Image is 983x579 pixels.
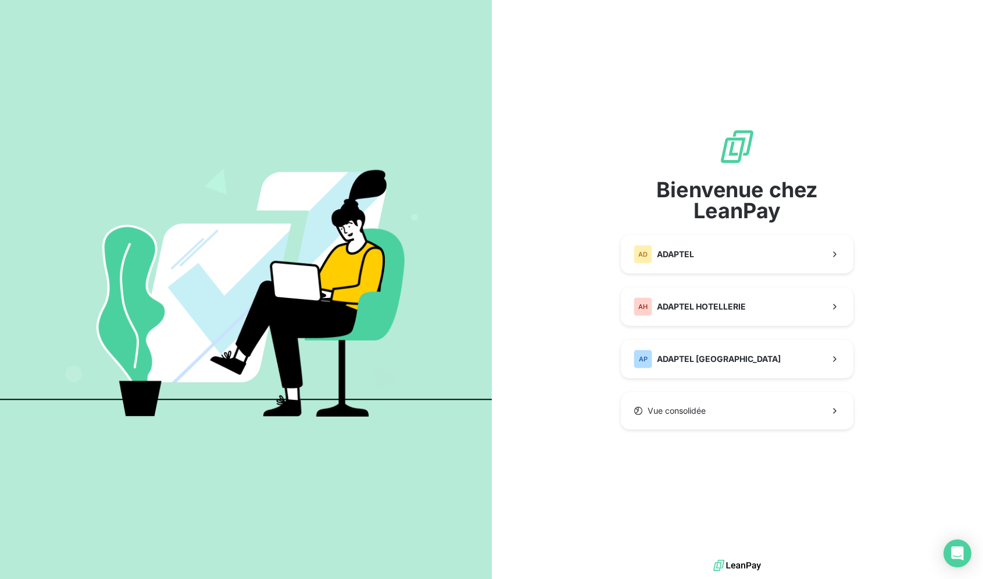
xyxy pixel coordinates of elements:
[621,179,853,221] span: Bienvenue chez LeanPay
[719,128,756,165] img: logo sigle
[621,235,853,273] button: ADADAPTEL
[621,340,853,378] button: APADAPTEL [GEOGRAPHIC_DATA]
[634,350,652,368] div: AP
[713,557,761,574] img: logo
[634,245,652,264] div: AD
[648,405,706,417] span: Vue consolidée
[657,248,694,260] span: ADAPTEL
[657,353,781,365] span: ADAPTEL [GEOGRAPHIC_DATA]
[621,287,853,326] button: AHADAPTEL HOTELLERIE
[634,297,652,316] div: AH
[943,539,971,567] div: Open Intercom Messenger
[657,301,746,312] span: ADAPTEL HOTELLERIE
[621,392,853,429] button: Vue consolidée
